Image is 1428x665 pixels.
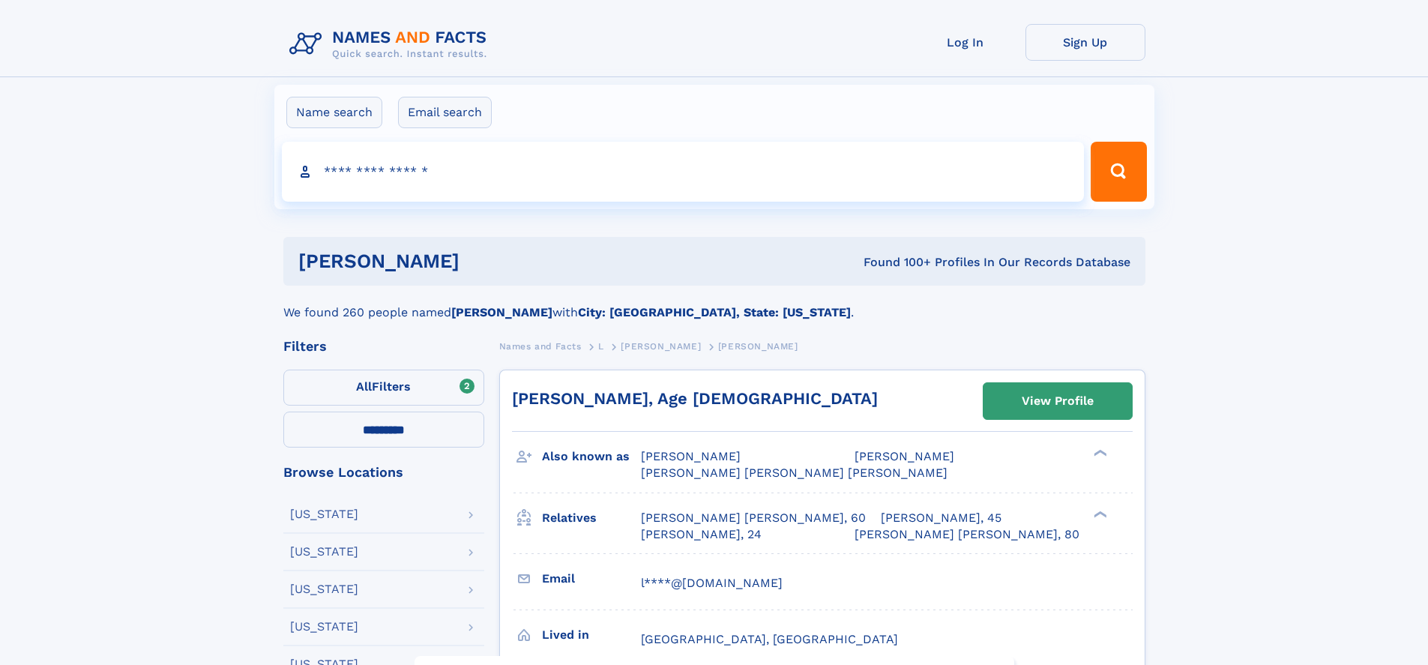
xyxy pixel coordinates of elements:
[512,389,878,408] a: [PERSON_NAME], Age [DEMOGRAPHIC_DATA]
[641,510,866,526] a: [PERSON_NAME] [PERSON_NAME], 60
[641,449,741,463] span: [PERSON_NAME]
[661,254,1130,271] div: Found 100+ Profiles In Our Records Database
[855,526,1079,543] a: [PERSON_NAME] [PERSON_NAME], 80
[1025,24,1145,61] a: Sign Up
[283,340,484,353] div: Filters
[298,252,662,271] h1: [PERSON_NAME]
[290,546,358,558] div: [US_STATE]
[286,97,382,128] label: Name search
[499,337,582,355] a: Names and Facts
[718,341,798,352] span: [PERSON_NAME]
[983,383,1132,419] a: View Profile
[641,632,898,646] span: [GEOGRAPHIC_DATA], [GEOGRAPHIC_DATA]
[1090,509,1108,519] div: ❯
[282,142,1085,202] input: search input
[451,305,552,319] b: [PERSON_NAME]
[598,337,604,355] a: L
[542,566,641,592] h3: Email
[855,449,954,463] span: [PERSON_NAME]
[290,621,358,633] div: [US_STATE]
[283,286,1145,322] div: We found 260 people named with .
[542,444,641,469] h3: Also known as
[542,622,641,648] h3: Lived in
[283,370,484,406] label: Filters
[641,526,762,543] a: [PERSON_NAME], 24
[621,337,701,355] a: [PERSON_NAME]
[641,466,948,480] span: [PERSON_NAME] [PERSON_NAME] [PERSON_NAME]
[356,379,372,394] span: All
[598,341,604,352] span: L
[398,97,492,128] label: Email search
[1090,448,1108,458] div: ❯
[283,24,499,64] img: Logo Names and Facts
[283,466,484,479] div: Browse Locations
[290,583,358,595] div: [US_STATE]
[906,24,1025,61] a: Log In
[290,508,358,520] div: [US_STATE]
[881,510,1001,526] a: [PERSON_NAME], 45
[621,341,701,352] span: [PERSON_NAME]
[1022,384,1094,418] div: View Profile
[542,505,641,531] h3: Relatives
[578,305,851,319] b: City: [GEOGRAPHIC_DATA], State: [US_STATE]
[1091,142,1146,202] button: Search Button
